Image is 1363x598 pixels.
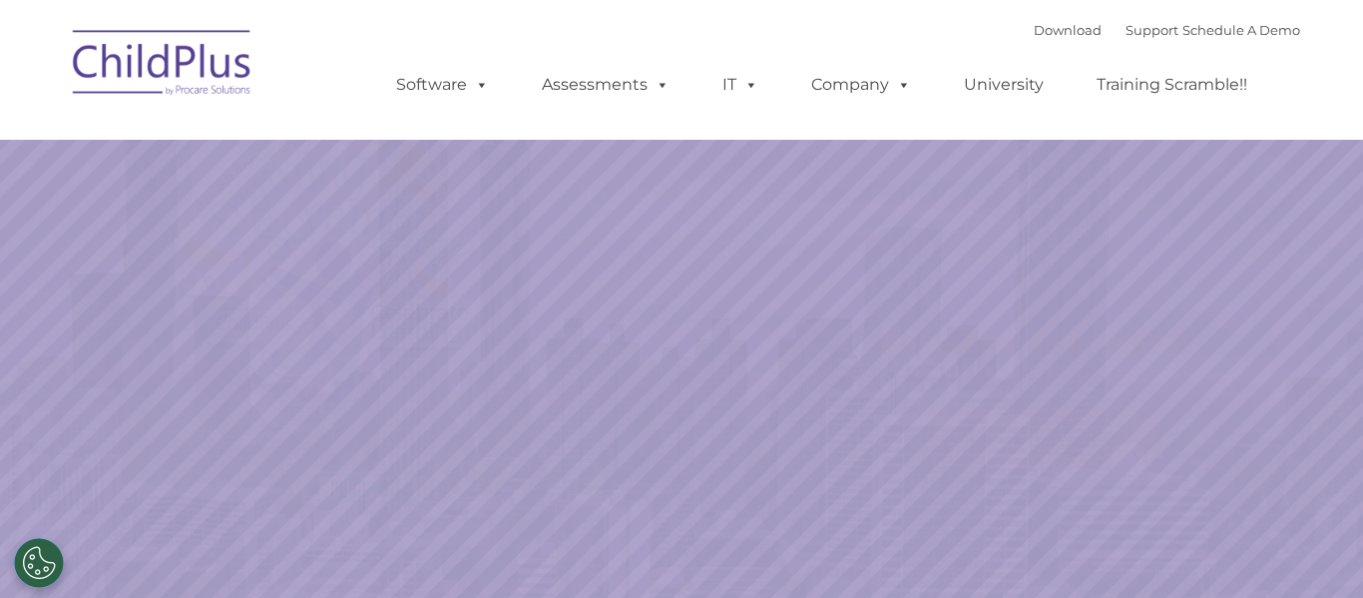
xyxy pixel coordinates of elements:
[1126,22,1178,38] a: Support
[702,65,778,105] a: IT
[14,538,64,588] button: Cookies Settings
[1034,22,1300,38] font: |
[926,406,1155,467] a: Learn More
[63,16,262,116] img: ChildPlus by Procare Solutions
[1077,65,1267,105] a: Training Scramble!!
[1034,22,1102,38] a: Download
[944,65,1064,105] a: University
[376,65,509,105] a: Software
[522,65,689,105] a: Assessments
[791,65,931,105] a: Company
[1182,22,1300,38] a: Schedule A Demo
